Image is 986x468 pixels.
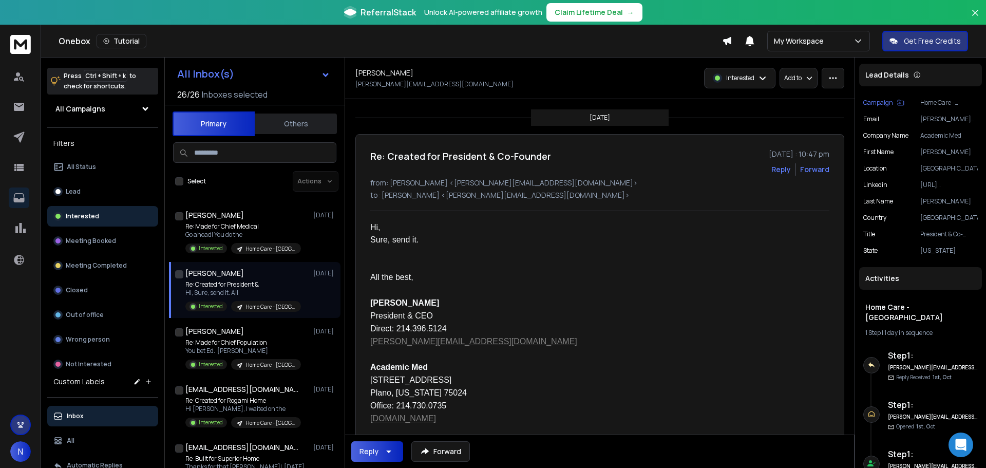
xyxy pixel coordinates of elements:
span: 1 day in sequence [884,328,933,337]
p: [DATE] [590,114,610,122]
p: Out of office [66,311,104,319]
p: Home Care - [GEOGRAPHIC_DATA] [245,303,295,311]
p: [URL][DOMAIN_NAME] [920,181,978,189]
p: [PERSON_NAME][EMAIL_ADDRESS][DOMAIN_NAME] [355,80,514,88]
button: Close banner [969,6,982,31]
p: [PERSON_NAME][EMAIL_ADDRESS][DOMAIN_NAME] [920,115,978,123]
h3: Custom Labels [53,377,105,387]
p: President & Co-Founder [920,230,978,238]
p: location [863,164,887,173]
b: [PERSON_NAME] [370,298,439,307]
button: Inbox [47,406,158,426]
font: President & CEO [370,311,433,320]
p: [DATE] [313,385,336,394]
p: [GEOGRAPHIC_DATA] [920,214,978,222]
button: Closed [47,280,158,301]
button: All Campaigns [47,99,158,119]
p: [DATE] : 10:47 pm [769,149,829,159]
b: Academic Med [370,363,428,371]
p: state [863,247,878,255]
h1: [PERSON_NAME] [185,210,244,220]
p: Campaign [863,99,893,107]
p: Lead [66,188,81,196]
button: All Status [47,157,158,177]
p: [DATE] [313,327,336,335]
button: Reply [771,164,791,175]
div: | [865,329,976,337]
div: Hi, [370,221,670,234]
p: All [67,437,74,445]
button: Lead [47,181,158,202]
button: Primary [173,111,255,136]
a: [DOMAIN_NAME] [370,414,436,423]
button: Wrong person [47,329,158,350]
h6: Step 1 : [888,448,978,460]
p: Hi, Sure, send it. All [185,289,301,297]
button: Interested [47,206,158,227]
button: Forward [411,441,470,462]
button: N [10,441,31,462]
span: 26 / 26 [177,88,200,101]
p: [DATE] [313,443,336,452]
p: Academic Med [920,132,978,140]
div: Forward [800,164,829,175]
span: 1st, Oct [916,423,935,430]
p: Wrong person [66,335,110,344]
font: Office: 214.730.0735 [370,401,446,410]
label: Select [187,177,206,185]
p: Interested [199,303,223,310]
p: Get Free Credits [904,36,961,46]
button: Not Interested [47,354,158,375]
p: Closed [66,286,88,294]
span: 1st, Oct [933,373,952,381]
h1: Home Care - [GEOGRAPHIC_DATA] [865,302,976,323]
h6: [PERSON_NAME][EMAIL_ADDRESS][DOMAIN_NAME] [888,364,978,371]
button: Meeting Booked [47,231,158,251]
p: My Workspace [774,36,828,46]
p: [DATE] [313,269,336,277]
p: Company Name [863,132,908,140]
p: Add to [784,74,802,82]
p: Re: Built for Superior Home [185,455,306,463]
p: country [863,214,886,222]
h1: [EMAIL_ADDRESS][DOMAIN_NAME] [185,384,298,395]
p: [DATE] [313,211,336,219]
p: Interested [199,419,223,426]
p: [PERSON_NAME] [920,148,978,156]
p: Not Interested [66,360,111,368]
p: Go ahead! You do the [185,231,301,239]
button: Out of office [47,305,158,325]
p: Meeting Booked [66,237,116,245]
p: Home Care - [GEOGRAPHIC_DATA] [920,99,978,107]
p: Email [863,115,879,123]
font: Direct: 214.396.5124 [370,324,447,333]
button: Others [255,113,337,135]
p: from: [PERSON_NAME] <[PERSON_NAME][EMAIL_ADDRESS][DOMAIN_NAME]> [370,178,829,188]
button: All Inbox(s) [169,64,338,84]
p: to: [PERSON_NAME] <[PERSON_NAME][EMAIL_ADDRESS][DOMAIN_NAME]> [370,190,829,200]
h6: Step 1 : [888,349,978,362]
p: Re: Made for Chief Medical [185,222,301,231]
p: Hi [PERSON_NAME], I waited on the [185,405,301,413]
p: You bet Ed. [PERSON_NAME] [185,347,301,355]
p: [US_STATE] [920,247,978,255]
p: Re: Made for Chief Population [185,339,301,347]
h1: [PERSON_NAME] [355,68,413,78]
p: Lead Details [865,70,909,80]
button: Campaign [863,99,904,107]
p: Unlock AI-powered affiliate growth [424,7,542,17]
div: Onebox [59,34,722,48]
p: Press to check for shortcuts. [64,71,136,91]
button: All [47,430,158,451]
button: Reply [351,441,403,462]
p: linkedin [863,181,887,189]
p: Home Care - [GEOGRAPHIC_DATA] [245,361,295,369]
p: First Name [863,148,894,156]
div: Reply [359,446,378,457]
a: [PERSON_NAME][EMAIL_ADDRESS][DOMAIN_NAME] [370,337,577,346]
p: Inbox [67,412,84,420]
p: Home Care - [GEOGRAPHIC_DATA] [245,419,295,427]
p: title [863,230,875,238]
h1: Re: Created for President & Co-Founder [370,149,551,163]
